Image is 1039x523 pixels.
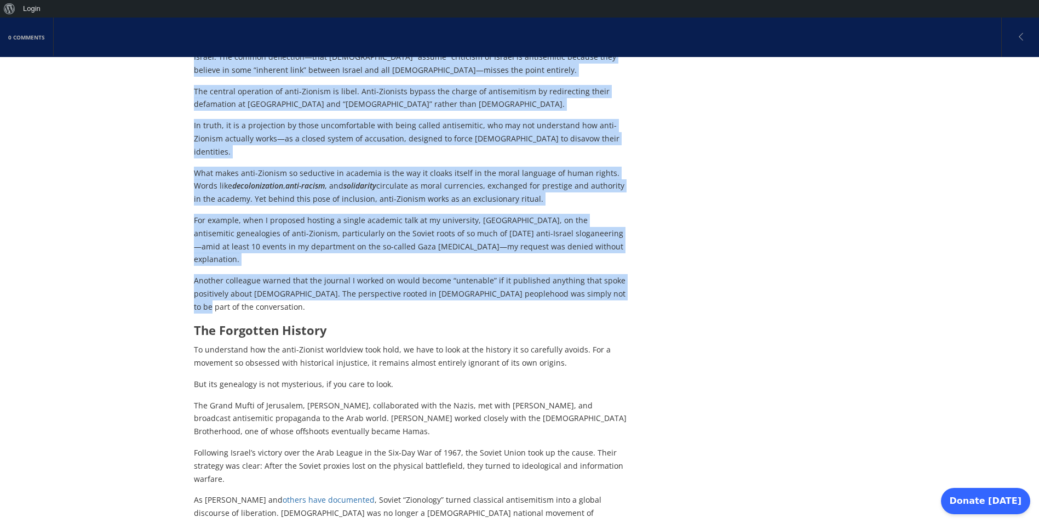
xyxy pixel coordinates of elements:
p: To understand how the anti-Zionist worldview took hold, we have to look at the history it so care... [194,343,628,369]
em: decolonization [232,180,283,191]
em: solidarity [343,180,376,191]
p: But its genealogy is not mysterious, if you care to look. [194,378,628,391]
p: The central operation of anti-Zionism is libel. Anti-Zionists bypass the charge of antisemitism b... [194,85,628,111]
p: For example, when I proposed hosting a single academic talk at my university, [GEOGRAPHIC_DATA], ... [194,214,628,266]
p: The Grand Mufti of Jerusalem, [PERSON_NAME], collaborated with the Nazis, met with [PERSON_NAME],... [194,399,628,438]
p: Following Israel’s victory over the Arab League in the Six-Day War of 1967, the Soviet Union took... [194,446,628,485]
p: What makes anti-Zionism so seductive in academia is the way it cloaks itself in the moral languag... [194,167,628,206]
p: Another colleague warned that the journal I worked on would become “untenable” if it published an... [194,274,628,313]
em: anti-racism [285,180,325,191]
a: others have documented [283,494,375,505]
strong: The Forgotten History [194,322,327,338]
p: In truth, it is a projection by those uncomfortable with being called antisemitic, who may not un... [194,119,628,158]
